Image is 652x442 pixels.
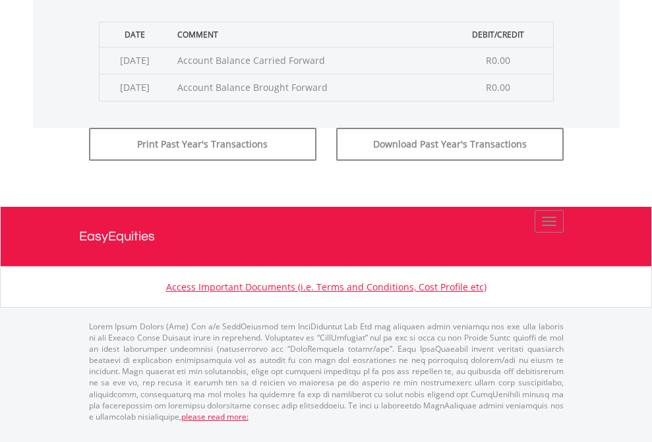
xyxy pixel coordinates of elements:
a: Access Important Documents (i.e. Terms and Conditions, Cost Profile etc) [166,281,487,293]
span: R0.00 [486,81,510,94]
td: [DATE] [99,47,171,74]
button: Print Past Year's Transactions [89,128,316,161]
th: Date [99,22,171,47]
a: EasyEquities [79,207,574,266]
p: Lorem Ipsum Dolors (Ame) Con a/e SeddOeiusmod tem InciDiduntut Lab Etd mag aliquaen admin veniamq... [89,321,564,422]
th: Comment [171,22,444,47]
td: [DATE] [99,74,171,101]
th: Debit/Credit [444,22,553,47]
a: please read more: [181,411,249,422]
span: R0.00 [486,54,510,67]
td: Account Balance Brought Forward [171,74,444,101]
button: Download Past Year's Transactions [336,128,564,161]
td: Account Balance Carried Forward [171,47,444,74]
